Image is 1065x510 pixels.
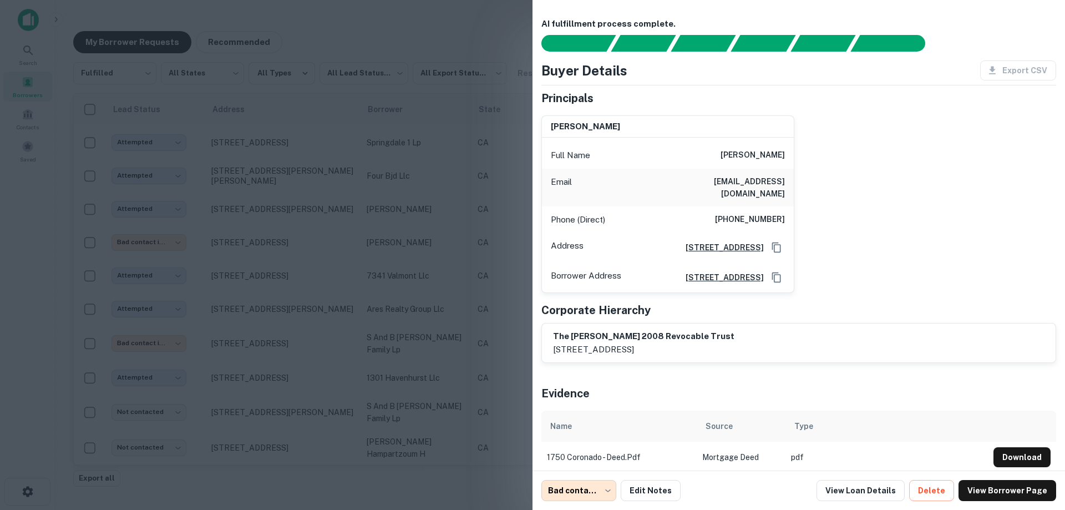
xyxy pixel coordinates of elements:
div: Principals found, still searching for contact information. This may take time... [790,35,855,52]
div: Principals found, AI now looking for contact information... [731,35,795,52]
a: [STREET_ADDRESS] [677,241,764,254]
h5: Corporate Hierarchy [541,302,651,319]
button: Copy Address [768,239,785,256]
div: Type [794,420,813,433]
div: Source [706,420,733,433]
th: Name [541,411,697,442]
button: Edit Notes [621,480,681,501]
div: Sending borrower request to AI... [528,35,611,52]
p: Email [551,175,572,200]
iframe: Chat Widget [1010,421,1065,474]
button: Download [993,447,1051,467]
h4: Buyer Details [541,60,627,80]
td: 1750 coronado - deed.pdf [541,442,697,473]
td: pdf [785,442,988,473]
p: Phone (Direct) [551,213,605,226]
h6: the [PERSON_NAME] 2008 revocable trust [553,330,734,343]
div: Name [550,420,572,433]
a: View Borrower Page [958,480,1056,501]
div: AI fulfillment process complete. [851,35,939,52]
div: Bad contact info [541,480,616,501]
div: scrollable content [541,411,1056,473]
a: [STREET_ADDRESS] [677,271,764,284]
h5: Principals [541,90,594,107]
h6: AI fulfillment process complete. [541,18,1056,31]
a: View Loan Details [816,480,905,501]
th: Type [785,411,988,442]
div: Documents found, AI parsing details... [671,35,736,52]
h6: [PERSON_NAME] [721,149,785,162]
h6: [EMAIL_ADDRESS][DOMAIN_NAME] [652,175,785,200]
h6: [PHONE_NUMBER] [715,213,785,226]
p: [STREET_ADDRESS] [553,343,734,356]
h5: Evidence [541,385,590,402]
button: Copy Address [768,269,785,286]
button: Delete [909,480,954,501]
p: Borrower Address [551,269,621,286]
h6: [PERSON_NAME] [551,120,620,133]
td: Mortgage Deed [697,442,785,473]
p: Address [551,239,584,256]
div: Your request is received and processing... [611,35,676,52]
p: Full Name [551,149,590,162]
th: Source [697,411,785,442]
